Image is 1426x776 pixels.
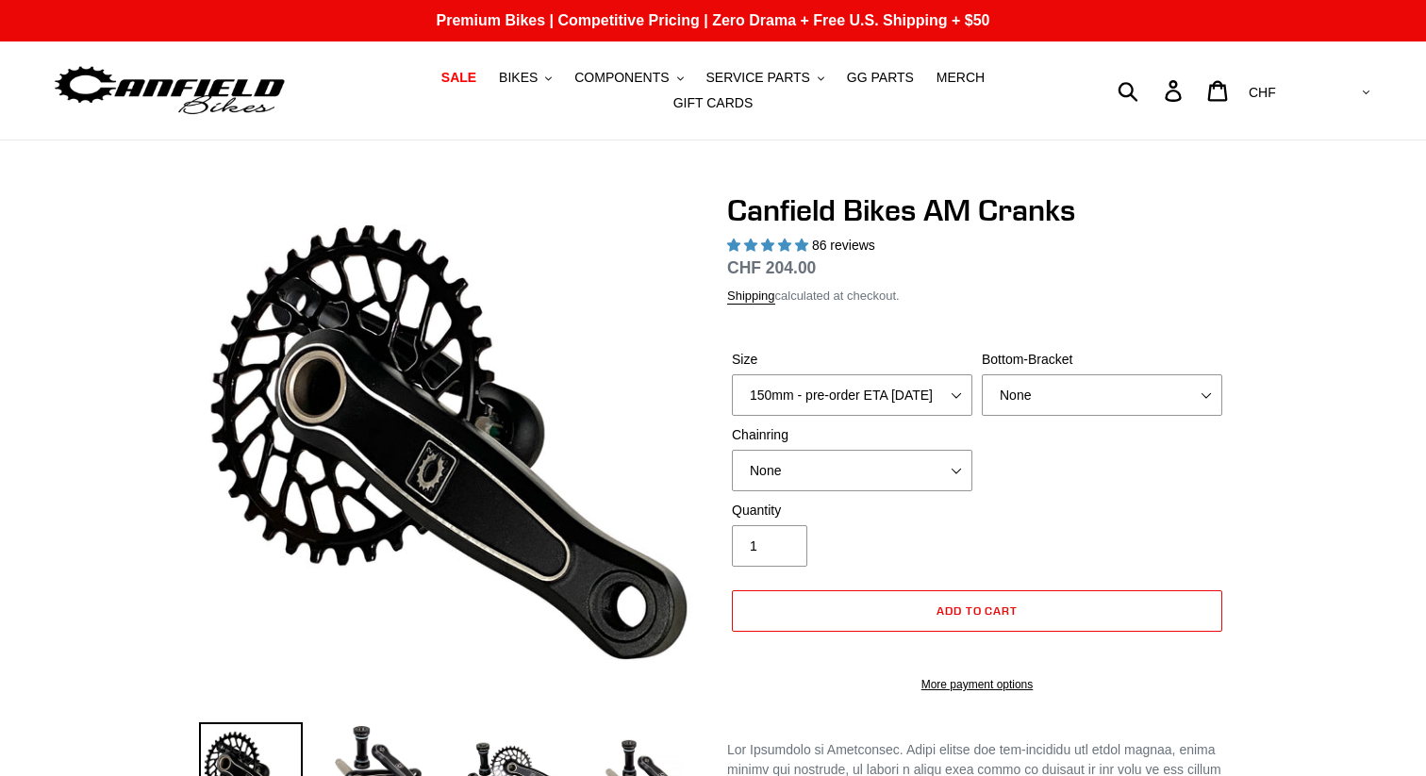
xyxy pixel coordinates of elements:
span: MERCH [937,70,985,86]
a: GG PARTS [837,65,923,91]
label: Bottom-Bracket [982,350,1222,370]
span: GIFT CARDS [673,95,754,111]
a: Shipping [727,289,775,305]
button: COMPONENTS [565,65,692,91]
a: SALE [432,65,486,91]
h1: Canfield Bikes AM Cranks [727,192,1227,228]
a: More payment options [732,676,1222,693]
button: BIKES [489,65,561,91]
label: Quantity [732,501,972,520]
button: SERVICE PARTS [696,65,833,91]
a: MERCH [927,65,994,91]
span: COMPONENTS [574,70,669,86]
span: BIKES [499,70,538,86]
button: Add to cart [732,590,1222,632]
span: CHF 204.00 [727,258,816,277]
span: 4.97 stars [727,238,812,253]
a: GIFT CARDS [664,91,763,116]
span: GG PARTS [847,70,914,86]
span: 86 reviews [812,238,875,253]
span: SERVICE PARTS [705,70,809,86]
input: Search [1128,70,1176,111]
label: Size [732,350,972,370]
span: Add to cart [937,603,1019,618]
img: Canfield Bikes [52,61,288,121]
div: calculated at checkout. [727,287,1227,305]
label: Chainring [732,425,972,445]
span: SALE [441,70,476,86]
